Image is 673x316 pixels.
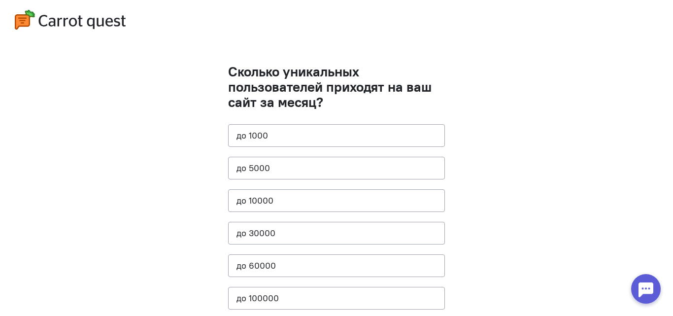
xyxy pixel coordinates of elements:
[228,254,445,277] button: до 60000
[228,222,445,245] button: до 30000
[228,124,445,147] button: до 1000
[228,64,445,109] h1: Сколько уникальных пользователей приходят на ваш сайт за месяц?
[228,287,445,310] button: до 100000
[228,189,445,212] button: до 10000
[15,10,126,30] img: logo
[228,157,445,179] button: до 5000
